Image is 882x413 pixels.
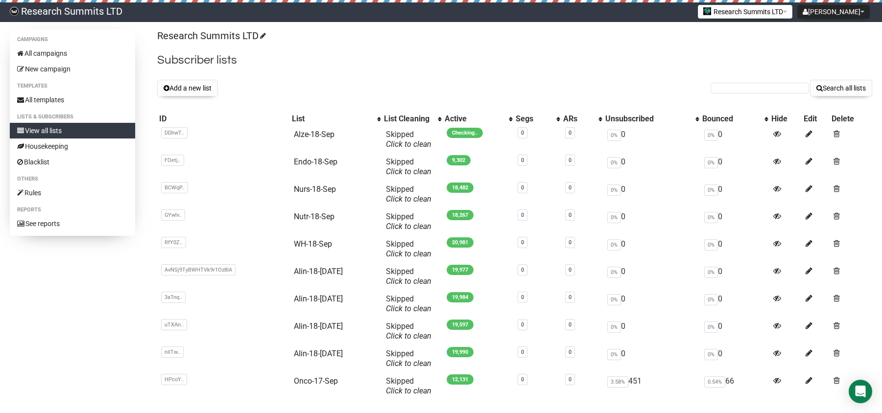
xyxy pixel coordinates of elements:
[603,345,701,372] td: 0
[386,194,431,204] a: Click to clean
[386,239,431,258] span: Skipped
[521,294,524,300] a: 0
[294,157,337,166] a: Endo-18-Sep
[10,123,135,138] a: View all lists
[10,138,135,154] a: Housekeeping
[607,294,621,305] span: 0%
[161,346,184,358] span: nIITw..
[607,184,621,196] span: 0%
[10,34,135,46] li: Campaigns
[294,212,334,221] a: Nutr-18-Sep
[386,157,431,176] span: Skipped
[447,265,474,275] span: 19,977
[603,112,701,126] th: Unsubscribed: No sort applied, activate to apply an ascending sort
[700,345,769,372] td: 0
[386,386,431,395] a: Click to clean
[447,128,483,138] span: Checking..
[161,209,185,221] span: GYwlv..
[804,114,828,124] div: Edit
[802,112,830,126] th: Edit: No sort applied, sorting is disabled
[386,321,431,341] span: Skipped
[159,114,288,124] div: ID
[447,347,474,357] span: 19,990
[607,157,621,168] span: 0%
[704,239,718,251] span: 0%
[386,267,431,286] span: Skipped
[569,349,572,355] a: 0
[704,376,725,388] span: 0.54%
[569,212,572,218] a: 0
[161,182,188,193] span: BCWqP..
[521,157,524,163] a: 0
[10,154,135,170] a: Blacklist
[698,5,792,19] button: Research Summits LTD
[603,372,701,400] td: 451
[569,239,572,246] a: 0
[603,181,701,208] td: 0
[294,184,336,194] a: Nurs-18-Sep
[607,376,628,388] span: 3.58%
[294,267,343,276] a: AIin-18-[DATE]
[605,114,691,124] div: Unsubscribed
[447,320,474,330] span: 19,597
[386,184,431,204] span: Skipped
[386,359,431,368] a: Click to clean
[521,130,524,136] a: 0
[797,5,870,19] button: [PERSON_NAME]
[382,112,443,126] th: List Cleaning: No sort applied, activate to apply an ascending sort
[443,112,514,126] th: Active: No sort applied, activate to apply an ascending sort
[521,212,524,218] a: 0
[704,212,718,223] span: 0%
[10,7,19,16] img: bccbfd5974049ef095ce3c15df0eef5a
[704,157,718,168] span: 0%
[700,126,769,153] td: 0
[514,112,561,126] th: Segs: No sort applied, activate to apply an ascending sort
[700,112,769,126] th: Bounced: No sort applied, activate to apply an ascending sort
[386,331,431,341] a: Click to clean
[569,130,572,136] a: 0
[700,263,769,290] td: 0
[700,290,769,318] td: 0
[704,294,718,305] span: 0%
[771,114,800,124] div: Hide
[603,153,701,181] td: 0
[292,114,372,124] div: List
[386,212,431,231] span: Skipped
[703,7,711,15] img: 2.jpg
[521,376,524,383] a: 0
[607,130,621,141] span: 0%
[386,349,431,368] span: Skipped
[704,130,718,141] span: 0%
[10,111,135,123] li: Lists & subscribers
[294,349,343,358] a: AIin-18-[DATE]
[386,130,431,149] span: Skipped
[10,185,135,201] a: Rules
[607,239,621,251] span: 0%
[294,376,338,386] a: Onco-17-Sep
[161,374,187,385] span: HPcoY..
[386,276,431,286] a: Click to clean
[704,267,718,278] span: 0%
[700,235,769,263] td: 0
[386,376,431,395] span: Skipped
[386,222,431,231] a: Click to clean
[521,184,524,191] a: 0
[384,114,433,124] div: List Cleaning
[161,319,187,330] span: uTXAn..
[569,184,572,191] a: 0
[521,239,524,246] a: 0
[10,173,135,185] li: Others
[830,112,872,126] th: Delete: No sort applied, sorting is disabled
[10,61,135,77] a: New campaign
[569,321,572,328] a: 0
[161,292,186,303] span: 3aTnq..
[810,80,872,96] button: Search all lists
[447,292,474,302] span: 19,984
[445,114,504,124] div: Active
[563,114,594,124] div: ARs
[521,349,524,355] a: 0
[386,294,431,313] span: Skipped
[294,239,332,249] a: WH-18-Sep
[700,208,769,235] td: 0
[161,264,236,275] span: AvNSj9TyBWHTVk9r1Oz8IA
